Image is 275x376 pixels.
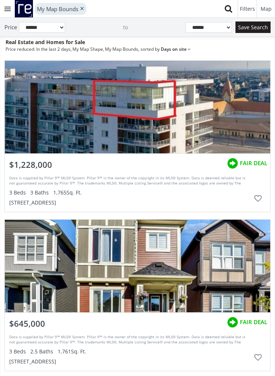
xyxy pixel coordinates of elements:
span: , sorted by [138,46,191,52]
span: 1,761 Sq. Ft. [58,348,86,356]
span: 3 Beds [9,189,26,197]
div: [STREET_ADDRESS] [9,358,250,366]
span: 3 Baths [30,189,49,197]
span: 1,765 Sq. Ft. [53,189,82,197]
span: Map [261,5,272,13]
div: 22 Savanna Villas NE, Calgary, AB t3j 2e5 [5,220,270,312]
div: [STREET_ADDRESS] [9,199,250,207]
a: $645,000rating iconFAIR DEALData is supplied by Pillar 9™ MLS® System. Pillar 9™ is the owner of ... [4,219,271,372]
span: FAIR DEAL [240,159,267,167]
div: My Map Bounds [35,3,86,15]
img: rating icon [225,315,240,330]
span: My Map Shape , [72,46,104,52]
span: Price reduced: In the last 2 days , [6,46,72,52]
span: to [123,24,128,31]
img: rating icon [225,156,240,171]
div: Data is supplied by Pillar 9™ MLS® System. Pillar 9™ is the owner of the copyright in its MLS® Sy... [9,176,250,187]
span: 2.5 Baths [30,348,53,356]
a: $1,228,000rating iconFAIR DEALData is supplied by Pillar 9™ MLS® System. Pillar 9™ is the owner o... [4,60,271,213]
button: Save Search [235,21,271,33]
span: Filters [240,5,255,13]
span: My Map Bounds [105,46,138,52]
div: 8445 Broadcast Avenue SW #701, Calgary, AB T3H 6B6 [5,61,270,153]
span: $645,000 [9,318,45,329]
div: Data is supplied by Pillar 9™ MLS® System. Pillar 9™ is the owner of the copyright in its MLS® Sy... [9,335,250,346]
span: FAIR DEAL [240,318,267,326]
span: Days on site [161,46,191,52]
h1: Real Estate and Homes for Sale [6,39,269,45]
span: $1,228,000 [9,159,52,170]
span: 3 Beds [9,348,26,356]
span: Price [4,23,17,31]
